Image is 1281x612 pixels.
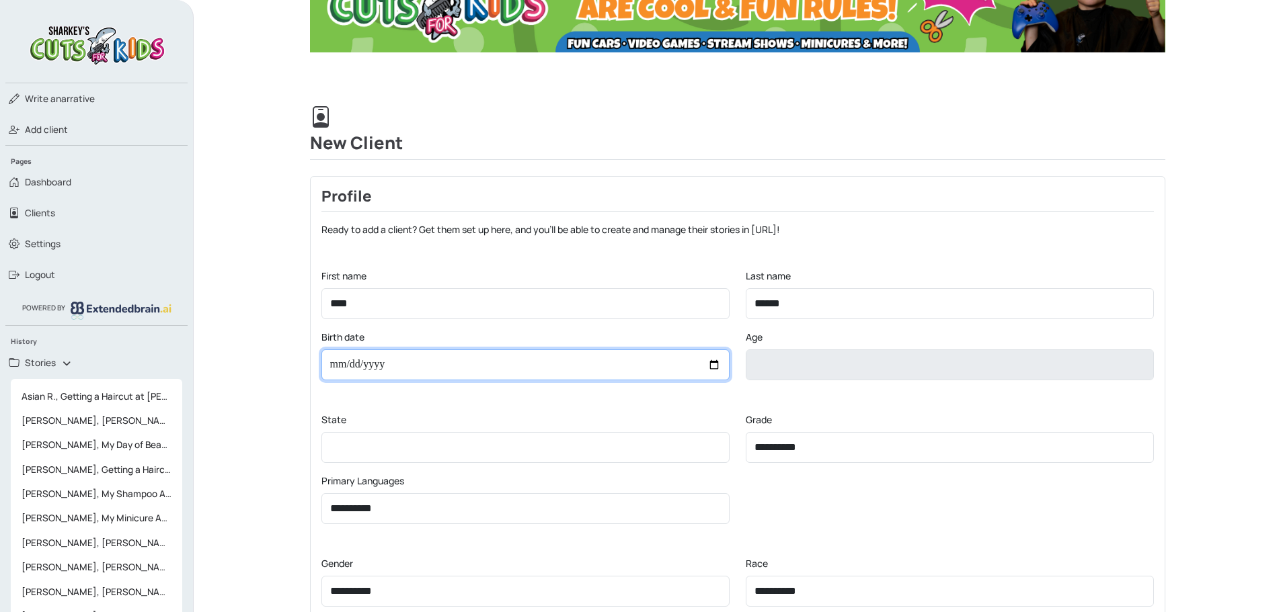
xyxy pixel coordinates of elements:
[71,302,171,319] img: logo
[16,580,177,604] span: [PERSON_NAME], [PERSON_NAME]’s Day of Beauty at [PERSON_NAME]
[16,433,177,457] span: [PERSON_NAME], My Day of Beauty at [PERSON_NAME]
[11,580,182,604] a: [PERSON_NAME], [PERSON_NAME]’s Day of Beauty at [PERSON_NAME]
[321,187,1154,212] h3: Profile
[25,356,56,369] span: Stories
[25,92,95,105] span: narrative
[11,531,182,555] a: [PERSON_NAME], [PERSON_NAME]'s Minicure Adventure at [PERSON_NAME]
[16,384,177,408] span: Asian R., Getting a Haircut at [PERSON_NAME]
[11,457,182,482] a: [PERSON_NAME], Getting a Haircut at [PERSON_NAME]
[321,269,366,283] label: First name
[321,556,353,570] label: Gender
[321,474,404,488] label: Primary Languages
[11,408,182,433] a: [PERSON_NAME], [PERSON_NAME]'s Haircut Adventure at [PERSON_NAME]
[16,555,177,579] span: [PERSON_NAME], [PERSON_NAME]'s Minicure Adventure at [PERSON_NAME]
[25,237,61,251] span: Settings
[11,384,182,408] a: Asian R., Getting a Haircut at [PERSON_NAME]
[16,408,177,433] span: [PERSON_NAME], [PERSON_NAME]'s Haircut Adventure at [PERSON_NAME]
[746,556,768,570] label: Race
[746,269,791,283] label: Last name
[16,531,177,555] span: [PERSON_NAME], [PERSON_NAME]'s Minicure Adventure at [PERSON_NAME]
[321,330,364,344] label: Birth date
[11,506,182,530] a: [PERSON_NAME], My Minicure Adventure at [PERSON_NAME]
[25,93,56,105] span: Write a
[16,457,177,482] span: [PERSON_NAME], Getting a Haircut at [PERSON_NAME]
[11,433,182,457] a: [PERSON_NAME], My Day of Beauty at [PERSON_NAME]
[321,412,346,427] label: State
[25,175,71,189] span: Dashboard
[746,330,763,344] label: Age
[310,106,1165,160] h2: New Client
[11,482,182,506] a: [PERSON_NAME], My Shampoo Adventure at [PERSON_NAME]
[746,412,772,427] label: Grade
[25,123,68,136] span: Add client
[25,206,55,220] span: Clients
[25,268,55,281] span: Logout
[11,555,182,579] a: [PERSON_NAME], [PERSON_NAME]'s Minicure Adventure at [PERSON_NAME]
[16,482,177,506] span: [PERSON_NAME], My Shampoo Adventure at [PERSON_NAME]
[26,21,167,67] img: logo
[16,506,177,530] span: [PERSON_NAME], My Minicure Adventure at [PERSON_NAME]
[321,222,1154,236] p: Ready to add a client? Get them set up here, and you’ll be able to create and manage their storie...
